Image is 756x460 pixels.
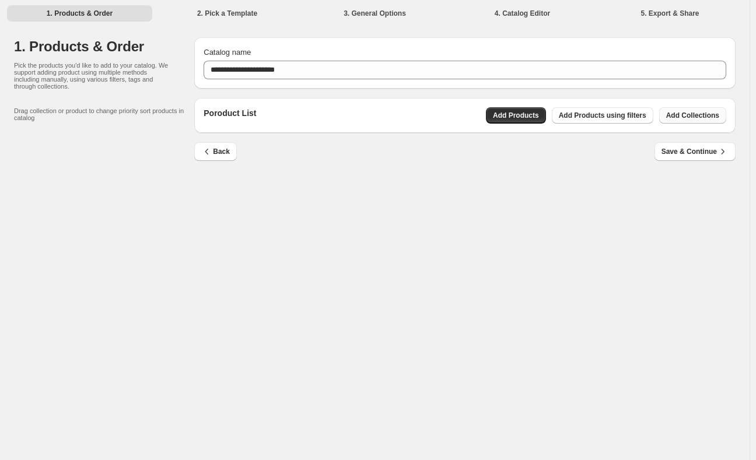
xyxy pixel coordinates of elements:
span: Add Products using filters [559,111,646,120]
button: Save & Continue [654,142,736,161]
p: Poroduct List [204,107,256,124]
p: Drag collection or product to change priority sort products in catalog [14,107,194,121]
span: Back [201,146,230,157]
span: Add Products [493,111,539,120]
p: Pick the products you'd like to add to your catalog. We support adding product using multiple met... [14,62,171,90]
span: Catalog name [204,48,251,57]
button: Back [194,142,237,161]
button: Add Products [486,107,546,124]
button: Add Products using filters [552,107,653,124]
span: Save & Continue [661,146,729,157]
h1: 1. Products & Order [14,37,194,56]
span: Add Collections [666,111,719,120]
button: Add Collections [659,107,726,124]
